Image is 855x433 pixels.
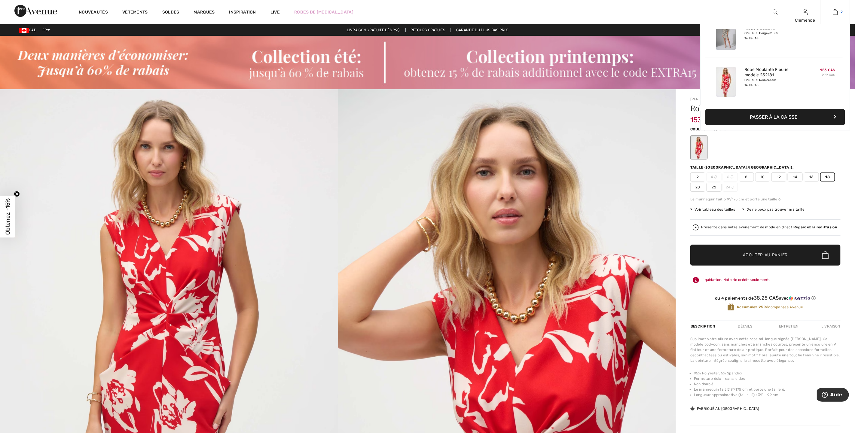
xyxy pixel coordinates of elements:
img: 1ère Avenue [14,5,57,17]
span: 10 [755,172,770,181]
span: CAD [19,28,39,32]
span: 18 [820,172,835,181]
button: Close teaser [14,191,20,197]
div: Sublimez votre allure avec cette robe mi-longue signée [PERSON_NAME]. Ce modèle bodycon, sans man... [690,336,841,363]
a: Nouveautés [79,10,108,16]
span: Red/cream [711,127,731,131]
a: Soldes [162,10,179,16]
span: 153 CA$ [820,68,835,72]
span: Ajouter au panier [743,252,788,258]
img: Robe Courte Imprimée modèle 252240 [716,20,736,50]
h1: Robe moulante fleurie Modèle 252181 [690,104,816,112]
div: Clemence [790,17,820,23]
div: Presenté dans notre événement de mode en direct. [701,225,837,229]
img: recherche [773,8,778,16]
li: 95% Polyester, 5% Spandex [694,370,841,376]
img: Mon panier [833,8,838,16]
span: 2 [690,172,705,181]
div: Je ne peux pas trouver ma taille [743,207,805,212]
button: Ajouter au panier [690,245,841,266]
a: Robe Moulante Fleurie modèle 252181 [744,67,804,78]
img: ring-m.svg [731,175,734,178]
span: 153 CA$ [690,110,718,124]
span: FR [42,28,50,32]
img: Regardez la rediffusion [693,224,699,230]
button: Passer à la caisse [705,109,845,125]
div: Couleur: Red/cream Taille: 18 [744,78,804,87]
li: Le mannequin fait 5'9"/175 cm et porte une taille 6. [694,387,841,392]
a: 2 [820,8,850,16]
strong: Regardez la rediffusion [793,225,837,229]
span: 14 [788,172,803,181]
span: 38.25 CA$ [754,295,779,301]
img: ring-m.svg [731,186,734,189]
a: Livraison gratuite dès 99$ [342,28,405,32]
div: Le mannequin fait 5'9"/175 cm et porte une taille 6. [690,197,841,202]
img: Récompenses Avenue [728,303,734,311]
div: Red/cream [691,136,707,159]
img: Robe Moulante Fleurie modèle 252181 [716,67,736,97]
div: Couleur: Beige/multi Taille: 18 [744,31,804,41]
span: 8 [739,172,754,181]
div: ou 4 paiements de avec [690,295,841,301]
a: Se connecter [803,9,808,15]
span: 6 [723,172,738,181]
img: Bag.svg [822,251,829,259]
div: Entretien [774,321,804,332]
a: Retours gratuits [405,28,450,32]
span: Inspiration [229,10,256,16]
span: Couleur: [690,127,710,131]
span: 24 [723,183,738,192]
img: ring-m.svg [714,175,717,178]
div: Liquidation. Note de crédit seulement. [690,275,841,285]
li: Non doublé [694,381,841,387]
img: Canadian Dollar [19,28,29,33]
strong: Accumulez 25 [737,305,764,309]
img: Sezzle [789,296,811,301]
div: Taille ([GEOGRAPHIC_DATA]/[GEOGRAPHIC_DATA]): [690,165,795,170]
span: Récompenses Avenue [737,304,803,310]
a: Marques [194,10,215,16]
span: 22 [707,183,722,192]
li: Fermeture éclair dans le dos [694,376,841,381]
span: 4 [707,172,722,181]
span: Obtenez -15% [4,198,11,235]
a: Garantie du plus bas prix [451,28,513,32]
s: 279 CA$ [822,73,835,77]
div: Fabriqué au [GEOGRAPHIC_DATA] [690,406,759,411]
div: ou 4 paiements de38.25 CA$avecSezzle Cliquez pour en savoir plus sur Sezzle [690,295,841,303]
s: 249 CA$ [822,26,835,30]
span: 12 [771,172,786,181]
img: Mes infos [803,8,808,16]
li: Longueur approximative (taille 12) : 39" - 99 cm [694,392,841,398]
a: Robes de [MEDICAL_DATA] [294,9,353,15]
div: Description [690,321,716,332]
iframe: Ouvre un widget dans lequel vous pouvez trouver plus d’informations [817,388,849,403]
div: Détails [733,321,758,332]
a: Live [270,9,280,15]
a: [PERSON_NAME] [690,97,720,101]
a: Vêtements [122,10,148,16]
span: 20 [690,183,705,192]
span: 16 [804,172,819,181]
span: Voir tableau des tailles [690,207,735,212]
div: Livraison [820,321,841,332]
span: 2 [841,9,843,15]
